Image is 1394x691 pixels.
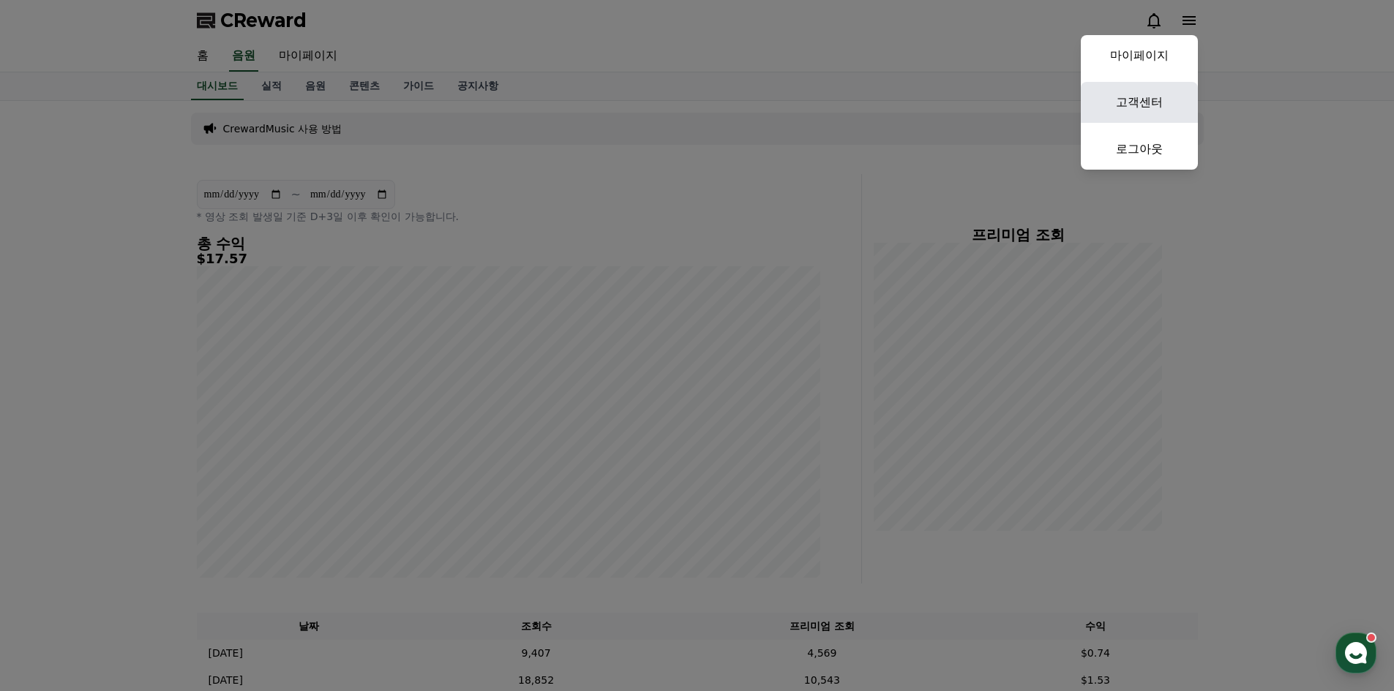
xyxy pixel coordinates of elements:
[1081,129,1198,170] a: 로그아웃
[189,464,281,500] a: 설정
[1081,35,1198,76] a: 마이페이지
[4,464,97,500] a: 홈
[134,486,151,498] span: 대화
[97,464,189,500] a: 대화
[1081,82,1198,123] a: 고객센터
[1081,35,1198,170] button: 마이페이지 고객센터 로그아웃
[226,486,244,497] span: 설정
[46,486,55,497] span: 홈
